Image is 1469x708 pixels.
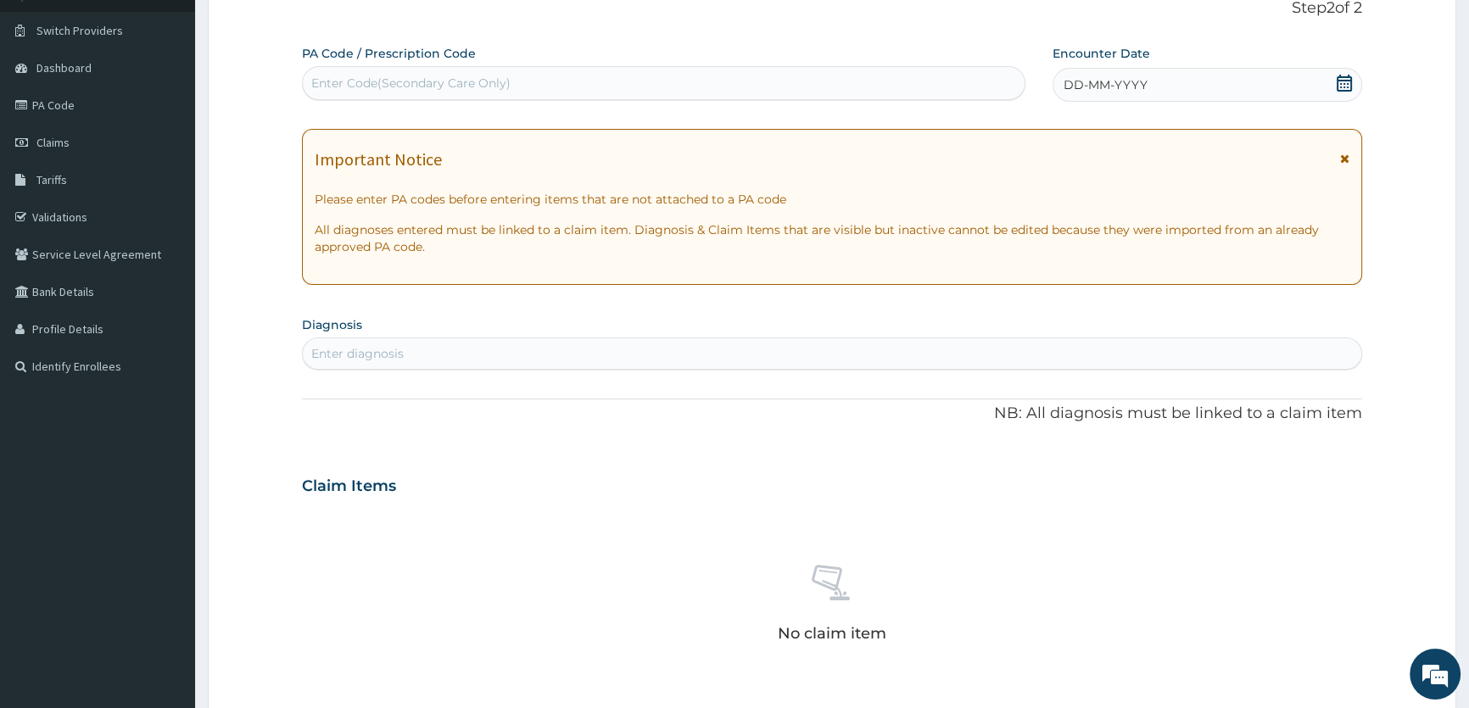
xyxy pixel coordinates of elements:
img: d_794563401_company_1708531726252_794563401 [31,85,69,127]
div: Chat with us now [88,95,285,117]
p: Please enter PA codes before entering items that are not attached to a PA code [315,191,1349,208]
h3: Claim Items [302,477,396,496]
label: Diagnosis [302,316,362,333]
h1: Important Notice [315,150,442,169]
div: Enter diagnosis [311,345,404,362]
div: Minimize live chat window [278,8,319,49]
textarea: Type your message and hit 'Enter' [8,463,323,522]
span: Claims [36,135,70,150]
p: All diagnoses entered must be linked to a claim item. Diagnosis & Claim Items that are visible bu... [315,221,1349,255]
span: We're online! [98,214,234,385]
span: Switch Providers [36,23,123,38]
span: DD-MM-YYYY [1064,76,1148,93]
span: Dashboard [36,60,92,75]
div: Enter Code(Secondary Care Only) [311,75,511,92]
label: PA Code / Prescription Code [302,45,476,62]
p: No claim item [778,625,886,642]
span: Tariffs [36,172,67,187]
label: Encounter Date [1053,45,1150,62]
p: NB: All diagnosis must be linked to a claim item [302,403,1362,425]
